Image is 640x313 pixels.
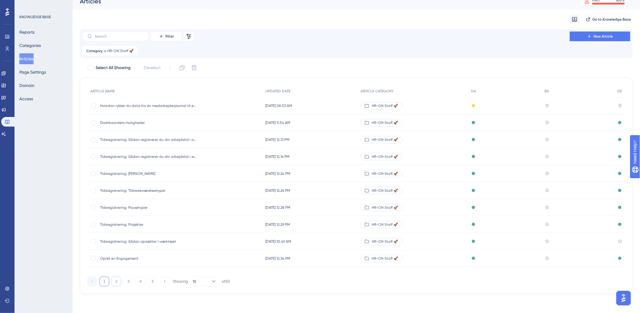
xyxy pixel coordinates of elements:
[265,171,290,176] span: [DATE] 12.24 PM
[19,67,46,78] button: Page Settings
[96,64,131,72] span: Select All Showing
[144,64,161,72] span: Deselect
[372,120,398,125] span: HR-ON Staff 🚀
[100,171,197,176] span: Tidsregistrering: [PERSON_NAME]
[148,277,158,286] button: 5
[372,154,398,159] span: HR-ON Staff 🚀
[86,48,103,53] span: Category
[100,137,197,142] span: Tidsregistrering: Sådan registrerer du din arbejdstid i appen StaffBuddy
[100,239,197,244] span: Tidsregistrering: Sådan opsætter I værktøjet
[19,40,41,51] button: Categories
[372,137,398,142] span: HR-ON Staff 🚀
[100,277,109,286] button: 1
[151,32,181,41] button: Filter
[372,103,398,108] span: HR-ON Staff 🚀
[100,120,197,125] span: Dashboardets muligheder
[100,205,197,210] span: Tidsregistrering: Pausetyper
[136,277,145,286] button: 4
[193,279,196,284] span: 10
[19,15,51,19] div: KNOWLEDGE BASE
[112,277,121,286] button: 2
[570,32,630,41] button: New Article
[265,89,290,94] span: UPDATED DATE
[372,188,398,193] span: HR-ON Staff 🚀
[265,103,292,108] span: [DATE] 08.53 AM
[124,277,133,286] button: 3
[594,34,613,39] span: New Article
[265,120,290,125] span: [DATE] 11.54 AM
[95,34,144,38] input: Search
[265,154,289,159] span: [DATE] 12.16 PM
[265,239,291,244] span: [DATE] 10.49 AM
[100,222,197,227] span: Tidsregistrering: Projekter
[90,89,115,94] span: ARTICLE NAME
[193,277,217,286] button: 10
[372,222,398,227] span: HR-ON Staff 🚀
[372,171,398,176] span: HR-ON Staff 🚀
[265,222,290,227] span: [DATE] 12.29 PM
[372,205,398,210] span: HR-ON Staff 🚀
[265,205,290,210] span: [DATE] 12.28 PM
[222,279,230,284] div: of 50
[14,2,38,9] span: Need Help?
[584,15,633,24] button: Go to Knowledge Base
[165,34,174,39] span: Filter
[372,256,398,261] span: HR-ON Staff 🚀
[104,48,106,53] span: is
[100,103,197,108] span: Hvordan rykker du data fra én medarbejderjournal til en anden?
[19,53,34,64] button: Articles
[100,154,197,159] span: Tidsregistrering: Sådan registrerer du din arbejdstid i webversionen af Staff
[618,89,622,94] span: DE
[100,188,197,193] span: Tidsregistrering: Tilstedeværelsestyper
[107,48,134,53] span: HR-ON Staff 🚀
[19,80,34,91] button: Domain
[361,89,393,94] span: ARTICLE CATEGORY
[173,279,188,284] div: Showing
[100,256,197,261] span: Opret en Engagement
[19,27,34,38] button: Reports
[265,137,289,142] span: [DATE] 12.13 PM
[372,239,398,244] span: HR-ON Staff 🚀
[265,188,290,193] span: [DATE] 12.26 PM
[265,256,290,261] span: [DATE] 12.34 PM
[593,17,631,22] span: Go to Knowledge Base
[471,89,476,94] span: DA
[615,289,633,307] iframe: UserGuiding AI Assistant Launcher
[545,89,549,94] span: EN
[19,93,33,104] button: Access
[138,62,166,73] button: Deselect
